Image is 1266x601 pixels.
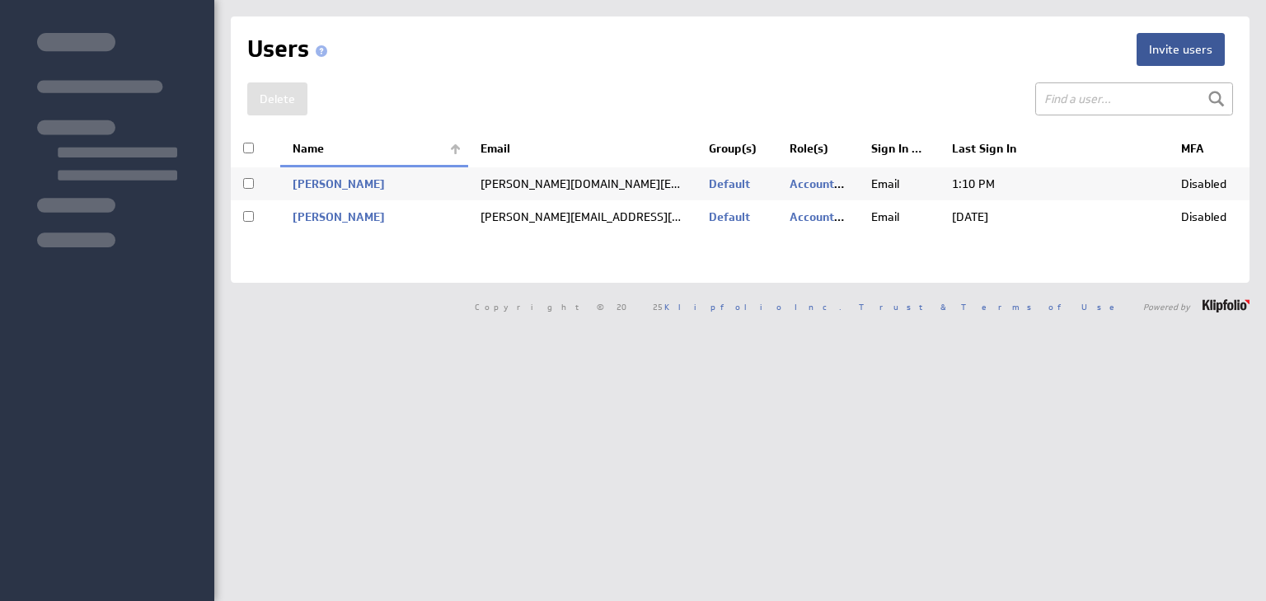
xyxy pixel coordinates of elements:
td: Email [859,167,940,201]
td: Disabled [1169,167,1250,201]
a: Default [709,209,750,224]
td: Email [859,200,940,233]
th: Name [280,132,468,167]
th: Email [468,132,696,167]
th: Role(s) [777,132,858,167]
td: Account Administrator, Klips Editor, Klips Viewer, PowerMetrics Editor [777,167,858,201]
th: Sign In Type [859,132,940,167]
input: Find a user... [1035,82,1233,115]
img: skeleton-sidenav.svg [37,33,177,247]
th: MFA [1169,132,1250,167]
td: Account Administrator, Klips Editor, Klips Viewer, PowerMetrics Contributor, PowerMetrics Editor,... [777,200,858,233]
a: Default [709,176,750,191]
td: Disabled [1169,200,1250,233]
td: anthony.stretten@globalgroup.co.uk [468,200,696,233]
a: Account Administrator [790,176,914,191]
span: Powered by [1143,303,1190,311]
th: Last Sign In [940,132,1168,167]
a: Klipfolio Inc. [664,301,842,312]
td: Rogers, Benjamin [280,167,468,201]
a: [PERSON_NAME] [293,209,385,224]
a: Trust & Terms of Use [859,301,1126,312]
td: Default [696,167,777,201]
span: Copyright © 2025 [475,303,842,311]
td: benjamin.rogers@globalgroup.co.uk [468,167,696,201]
button: Delete [247,82,307,115]
img: logo-footer.png [1203,299,1250,312]
a: Account Administrator [790,209,914,224]
span: Oct 3, 2025 9:37 AM [952,209,988,224]
a: [PERSON_NAME] [293,176,385,191]
td: Stretten, Anthony [280,200,468,233]
span: Oct 13, 2025 1:10 PM [952,176,995,191]
h1: Users [247,33,334,66]
th: Group(s) [696,132,777,167]
button: Invite users [1137,33,1225,66]
td: Default [696,200,777,233]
